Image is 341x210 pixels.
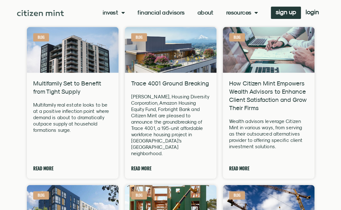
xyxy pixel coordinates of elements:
[306,10,319,14] span: login
[102,9,125,16] a: Invest
[33,102,112,133] p: Multifamily real estate looks to be at a positive inflection point where demand is about to drama...
[198,9,214,16] a: About
[131,94,210,157] p: [PERSON_NAME], Housing Diversity Corporation, Amazon Housing Equity Fund, Forbright Bank and Citi...
[226,9,258,16] a: Resources
[17,10,64,16] img: Citizen Mint
[102,9,258,16] nav: Menu
[131,80,209,87] a: Trace 4001 Ground Breaking
[131,33,147,42] div: Blog
[229,165,249,172] a: Read more about How Citizen Mint Empowers Wealth Advisors to Enhance Client Satisfaction and Grow...
[229,80,307,111] a: How Citizen Mint Empowers Wealth Advisors to Enhance Client Satisfaction and Grow Their Firms​
[229,191,245,200] div: Blog
[271,7,301,19] a: sign up
[33,80,101,95] a: Multifamily Set to Benefit from Tight Supply
[33,191,49,200] div: Blog
[301,7,324,19] a: login
[131,165,151,172] a: Read more about Trace 4001 Ground Breaking
[137,9,185,16] a: Financial Advisors
[33,33,49,42] div: Blog
[276,10,296,14] span: sign up
[223,27,314,73] a: Source - Scott Graham - Unsplash
[229,118,308,150] p: Wealth advisors leverage Citizen Mint in various ways, from serving as their outsourced alternati...
[229,33,245,42] div: Blog
[27,27,119,73] a: building, architecture, exterior, apartments, apartment building, modern architecture, building e...
[33,165,53,172] a: Read more about Multifamily Set to Benefit from Tight Supply
[222,19,315,81] img: Source - Scott Graham - Unsplash
[131,191,147,200] div: Blog
[26,16,119,83] img: building, architecture, exterior, apartments, apartment building, modern architecture, building e...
